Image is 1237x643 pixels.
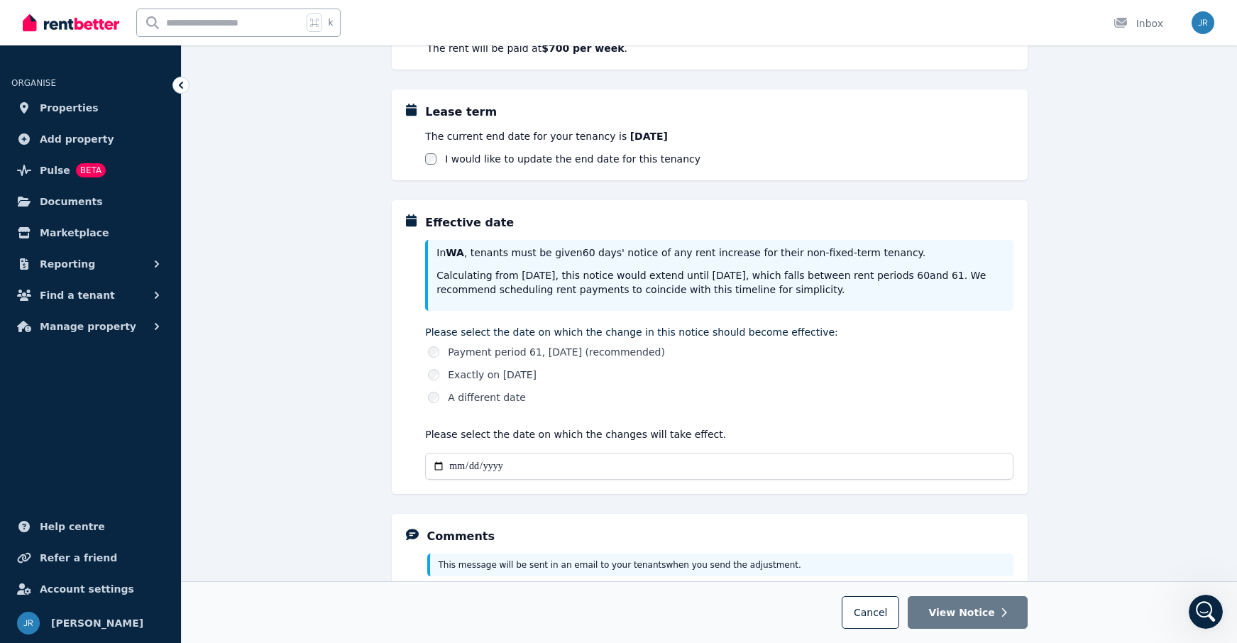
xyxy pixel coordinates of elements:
[11,512,170,541] a: Help centre
[11,414,273,477] div: The RentBetter Team says…
[436,268,1004,297] p: Calculating from [DATE], this notice would extend until [DATE] , which falls between rent periods...
[446,247,464,258] strong: WA
[23,402,201,410] div: The RentBetter Team • AI Agent • 3m ago
[249,6,275,31] div: Close
[33,186,143,197] b: Select 'Adjust Rent'
[11,78,56,88] span: ORGANISE
[9,6,36,33] button: go back
[1189,595,1223,629] iframe: Intercom live chat
[427,41,1013,55] p: The rent will be paid at .
[51,14,273,101] div: My tenant has a 2 year lease and part of thier lease was to raise it $50 after 12months. Now is t...
[23,423,192,437] div: Is that what you were looking for?
[40,8,63,31] img: Profile image for The RentBetter Team
[541,43,624,54] b: $700 per week
[11,281,170,309] button: Find a tenant
[425,104,497,121] h5: Lease term
[427,528,495,545] h5: Comments
[436,246,1004,260] p: In , tenants must be given 60 days ' notice of any rent increase for their non-fixed-term tenancy.
[50,169,97,180] b: 'Actions'
[40,549,117,566] span: Refer a friend
[69,18,177,32] p: The team can also help
[854,607,887,618] span: Cancel
[1192,11,1214,34] img: Jody Rigby
[45,465,56,476] button: Gif picker
[33,276,228,287] b: Your tenant will review and accept
[11,219,170,247] a: Marketplace
[33,258,261,272] li: the notice to your tenant
[11,14,273,112] div: Jody says…
[448,368,537,382] label: Exactly on [DATE]
[425,325,1013,339] label: Please select the date on which the change in this notice should become effective:
[214,170,225,182] a: Source reference 9789774:
[40,518,105,535] span: Help centre
[23,335,261,390] div: This creates a formal rent adjustment notice without requiring a new lease agreement, perfect for...
[33,185,261,211] li: from the list of options
[40,193,103,210] span: Documents
[908,596,1027,629] button: View Notice
[11,156,170,185] a: PulseBETA
[842,596,899,629] button: Cancel
[62,23,261,92] div: My tenant has a 2 year lease and part of thier lease was to raise it $50 after 12months. Now is t...
[40,318,136,335] span: Manage property
[33,216,195,227] b: Enter the new rental amount
[40,162,70,179] span: Pulse
[36,201,48,212] a: Source reference 5610179:
[11,414,203,446] div: Is that what you were looking for?The RentBetter Team • 3m ago
[445,152,700,166] label: I would like to update the end date for this tenancy
[40,255,95,273] span: Reporting
[40,131,114,148] span: Add property
[11,312,170,341] button: Manage property
[23,121,261,148] div: To adjust your rental amount, follow these steps:
[11,250,170,278] button: Reporting
[23,12,119,33] img: RentBetter
[439,559,1005,571] p: This message will be sent in an email to your tenants when you send the adjustment.
[328,17,333,28] span: k
[69,7,187,18] h1: The RentBetter Team
[40,287,115,304] span: Find a tenant
[40,224,109,241] span: Marketplace
[12,435,272,459] textarea: Message…
[33,155,261,182] li: and click the button on the top right
[51,615,143,632] span: [PERSON_NAME]
[11,112,273,400] div: To adjust your rental amount, follow these steps:Go to 'Tenancy Setup'and click the'Actions'butto...
[22,465,33,476] button: Emoji picker
[90,465,101,476] button: Start recording
[40,581,134,598] span: Account settings
[425,129,1013,143] p: The current end date for your tenancy is
[17,612,40,634] img: Jody Rigby
[222,6,249,33] button: Home
[11,94,170,122] a: Properties
[448,390,526,405] label: A different date
[630,131,668,142] b: [DATE]
[33,156,155,167] b: Go to 'Tenancy Setup'
[425,214,514,231] h5: Effective date
[33,215,261,255] li: ($50 increase) and complete the rent adjustment notice
[67,465,79,476] button: Upload attachment
[1114,16,1163,31] div: Inbox
[33,259,113,270] b: Sign and send
[33,275,261,328] li: the notice through their account, and once accepted, the new rental schedule will be updated auto...
[928,605,994,620] span: View Notice
[76,163,106,177] span: BETA
[11,544,170,572] a: Refer a friend
[448,345,665,359] label: Payment period 61, [DATE] (recommended)
[11,575,170,603] a: Account settings
[11,187,170,216] a: Documents
[243,459,266,482] button: Send a message…
[11,125,170,153] a: Add property
[11,112,273,415] div: The RentBetter Team says…
[40,99,99,116] span: Properties
[425,427,1013,441] p: Please select the date on which the changes will take effect.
